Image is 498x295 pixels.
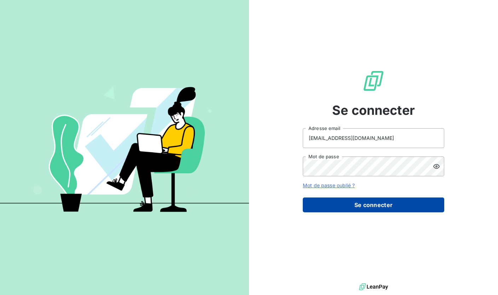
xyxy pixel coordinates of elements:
a: Mot de passe oublié ? [303,182,355,188]
button: Se connecter [303,197,444,212]
img: logo [359,282,388,292]
img: Logo LeanPay [362,70,385,92]
input: placeholder [303,128,444,148]
span: Se connecter [332,101,415,120]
